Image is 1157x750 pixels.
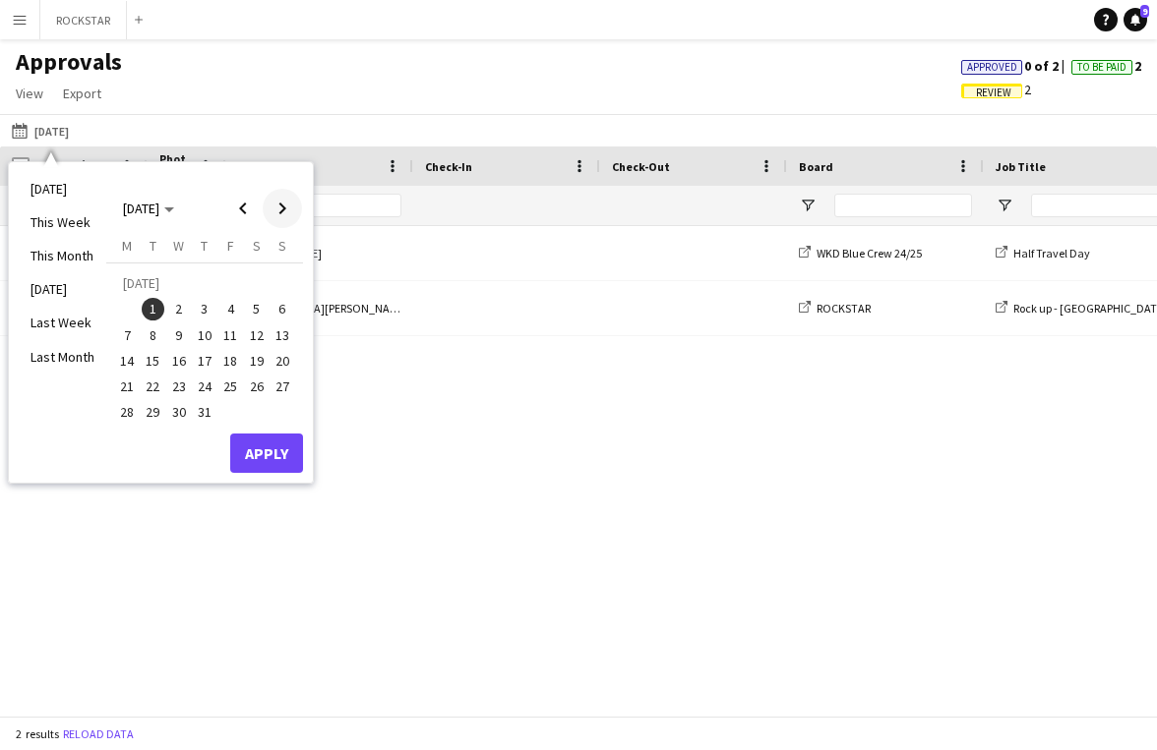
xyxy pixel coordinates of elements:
[612,159,670,174] span: Check-Out
[140,296,165,321] button: 01-07-2025
[167,401,191,425] span: 30
[270,296,295,321] button: 06-07-2025
[150,237,156,255] span: T
[193,349,216,373] span: 17
[19,272,106,306] li: [DATE]
[961,81,1031,98] span: 2
[217,348,243,374] button: 18-07-2025
[19,340,106,374] li: Last Month
[19,239,106,272] li: This Month
[193,375,216,398] span: 24
[1013,246,1090,260] span: Half Travel Day
[166,374,192,399] button: 23-07-2025
[270,322,295,348] button: 13-07-2025
[192,296,217,321] button: 03-07-2025
[63,85,101,102] span: Export
[114,270,295,296] td: [DATE]
[115,375,139,398] span: 21
[115,401,139,425] span: 28
[218,298,242,321] span: 4
[245,375,269,398] span: 26
[271,375,294,398] span: 27
[1140,5,1149,18] span: 9
[123,200,159,217] span: [DATE]
[166,296,192,321] button: 02-07-2025
[996,159,1046,174] span: Job Title
[238,159,270,174] span: Name
[271,349,294,373] span: 20
[218,349,242,373] span: 18
[167,298,191,321] span: 2
[166,348,192,374] button: 16-07-2025
[996,246,1090,260] a: Half Travel Day
[114,399,140,425] button: 28-07-2025
[167,323,191,347] span: 9
[976,87,1011,99] span: Review
[167,349,191,373] span: 16
[193,323,216,347] span: 10
[192,399,217,425] button: 31-07-2025
[243,348,269,374] button: 19-07-2025
[245,298,269,321] span: 5
[1077,61,1127,74] span: To Be Paid
[253,237,261,255] span: S
[201,237,208,255] span: T
[217,296,243,321] button: 04-07-2025
[278,237,286,255] span: S
[142,401,165,425] span: 29
[115,349,139,373] span: 14
[142,298,165,321] span: 1
[59,723,138,745] button: Reload data
[243,374,269,399] button: 26-07-2025
[114,322,140,348] button: 07-07-2025
[193,401,216,425] span: 31
[967,61,1017,74] span: Approved
[217,374,243,399] button: 25-07-2025
[834,194,972,217] input: Board Filter Input
[270,348,295,374] button: 20-07-2025
[19,205,106,239] li: This Week
[226,281,413,335] div: [MEDICAL_DATA][PERSON_NAME]
[218,323,242,347] span: 11
[173,237,184,255] span: W
[55,81,109,106] a: Export
[245,323,269,347] span: 12
[223,189,263,228] button: Previous month
[140,348,165,374] button: 15-07-2025
[1071,57,1141,75] span: 2
[799,246,922,260] a: WKD Blue Crew 24/25
[817,246,922,260] span: WKD Blue Crew 24/25
[140,322,165,348] button: 08-07-2025
[19,306,106,339] li: Last Week
[8,81,51,106] a: View
[263,189,302,228] button: Next month
[142,323,165,347] span: 8
[114,348,140,374] button: 14-07-2025
[230,433,303,473] button: Apply
[19,172,106,205] li: [DATE]
[192,374,217,399] button: 24-07-2025
[961,57,1071,75] span: 0 of 2
[245,349,269,373] span: 19
[114,374,140,399] button: 21-07-2025
[227,237,234,255] span: F
[166,322,192,348] button: 09-07-2025
[115,323,139,347] span: 7
[425,159,472,174] span: Check-In
[140,374,165,399] button: 22-07-2025
[115,191,182,226] button: Choose month and year
[142,375,165,398] span: 22
[40,1,127,39] button: ROCKSTAR
[274,194,401,217] input: Name Filter Input
[218,375,242,398] span: 25
[159,151,191,181] span: Photo
[271,323,294,347] span: 13
[799,301,871,316] a: ROCKSTAR
[140,399,165,425] button: 29-07-2025
[8,119,73,143] button: [DATE]
[166,399,192,425] button: 30-07-2025
[122,237,132,255] span: M
[142,349,165,373] span: 15
[243,322,269,348] button: 12-07-2025
[799,159,833,174] span: Board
